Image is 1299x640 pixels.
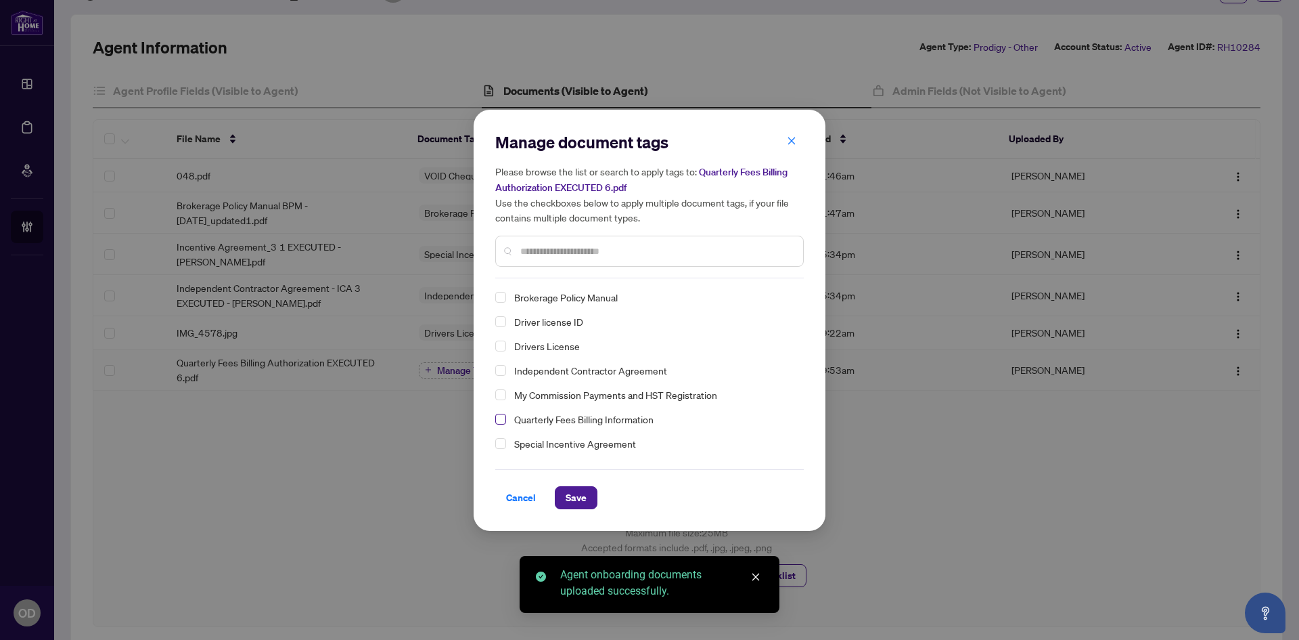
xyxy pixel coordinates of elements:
button: Cancel [495,486,547,509]
span: My Commission Payments and HST Registration [514,387,717,403]
span: close [751,572,760,582]
span: Driver license ID [509,314,796,330]
h5: Please browse the list or search to apply tags to: Use the checkboxes below to apply multiple doc... [495,164,804,225]
span: Brokerage Policy Manual [509,289,796,305]
span: Quarterly Fees Billing Information [509,411,796,427]
span: Select Quarterly Fees Billing Information [495,414,506,425]
span: Select My Commission Payments and HST Registration [495,389,506,400]
span: Brokerage Policy Manual [514,289,618,305]
span: check-circle [536,572,546,582]
span: Special Incentive Agreement [514,435,636,452]
span: Drivers License [514,338,580,354]
a: Close [748,570,763,584]
span: Quarterly Fees Billing Information [514,411,654,427]
span: Select Drivers License [495,341,506,351]
button: Save [555,486,597,509]
span: Select Brokerage Policy Manual [495,292,506,303]
span: Save [566,487,587,509]
span: Select Independent Contractor Agreement [495,365,506,376]
span: Quarterly Fees Billing Authorization EXECUTED 6.pdf [495,166,788,194]
button: Open asap [1245,593,1285,633]
h2: Manage document tags [495,131,804,153]
span: Select Driver license ID [495,316,506,327]
span: Independent Contractor Agreement [514,362,667,379]
span: Independent Contractor Agreement [509,362,796,379]
span: Special Incentive Agreement [509,435,796,452]
span: close [787,136,796,146]
span: My Commission Payments and HST Registration [509,387,796,403]
span: Cancel [506,487,536,509]
span: Driver license ID [514,314,583,330]
div: Agent onboarding documents uploaded successfully. [560,567,763,599]
span: Select Special Incentive Agreement [495,438,506,449]
span: Drivers License [509,338,796,354]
